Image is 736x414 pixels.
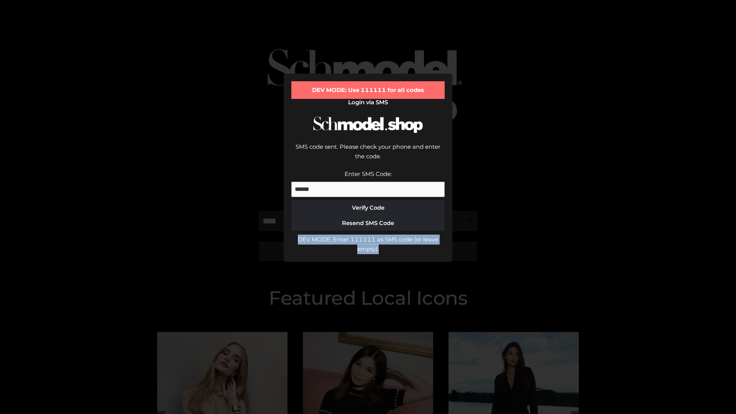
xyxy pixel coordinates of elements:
div: DEV MODE: Enter 111111 as SMS code (or leave empty). [291,235,445,254]
div: SMS code sent. Please check your phone and enter the code. [291,142,445,169]
img: Schmodel Logo [310,110,426,140]
button: Resend SMS Code [291,215,445,231]
h2: Login via SMS [291,99,445,106]
label: Enter SMS Code: [345,170,392,177]
button: Verify Code [291,200,445,215]
div: DEV MODE: Use 111111 for all codes [291,81,445,99]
